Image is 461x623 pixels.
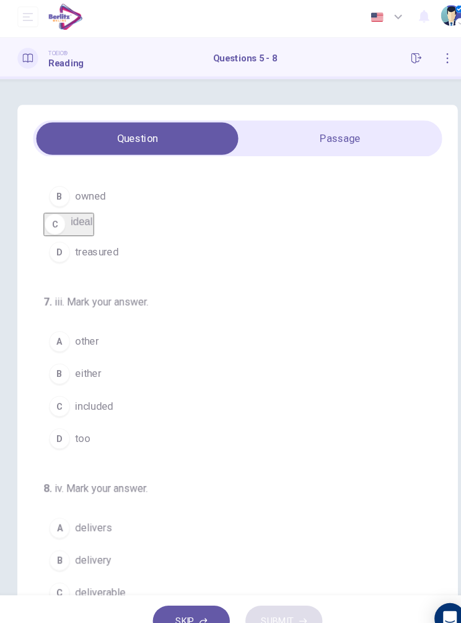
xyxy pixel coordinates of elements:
div: Open Intercom Messenger [419,581,449,611]
span: SKIP [171,591,189,606]
div: C [46,209,66,229]
button: Dtreasured [45,230,426,261]
span: included [75,386,112,400]
span: ideal [71,211,92,221]
div: B [50,531,70,550]
button: Cincluded [45,378,426,409]
div: A [50,321,70,341]
h1: Questions 5 - 8 [207,55,268,64]
button: SKIP [149,583,223,614]
span: either [75,355,100,369]
button: open mobile menu [20,10,40,30]
div: B [50,352,70,372]
button: Beither [45,347,426,378]
div: D [50,236,70,255]
button: Aother [45,316,426,347]
button: Bdelivery [45,525,426,556]
span: other [75,324,97,338]
button: Dtoo [45,409,426,440]
span: iv. Mark your answer. [55,466,144,477]
button: Bowned [45,177,426,208]
span: TOEIC® [50,50,68,59]
img: EduSynch logo [50,7,82,32]
button: Cideal [45,208,93,230]
span: owned [75,185,104,200]
span: deliverable [75,564,123,579]
button: Cdeliverable [45,556,426,587]
div: A [50,500,70,519]
div: C [50,562,70,581]
span: too [75,417,89,431]
div: C [50,383,70,403]
span: 8 . [45,466,53,477]
div: D [50,414,70,434]
span: 7 . [45,287,53,299]
span: delivery [75,533,110,548]
span: iii. Mark your answer. [55,287,145,299]
img: en [356,15,372,25]
button: Adelivers [45,494,426,525]
span: delivers [75,502,110,517]
h1: Reading [50,59,84,69]
img: Profile picture [425,9,445,29]
span: treasured [75,238,116,253]
div: B [50,182,70,202]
